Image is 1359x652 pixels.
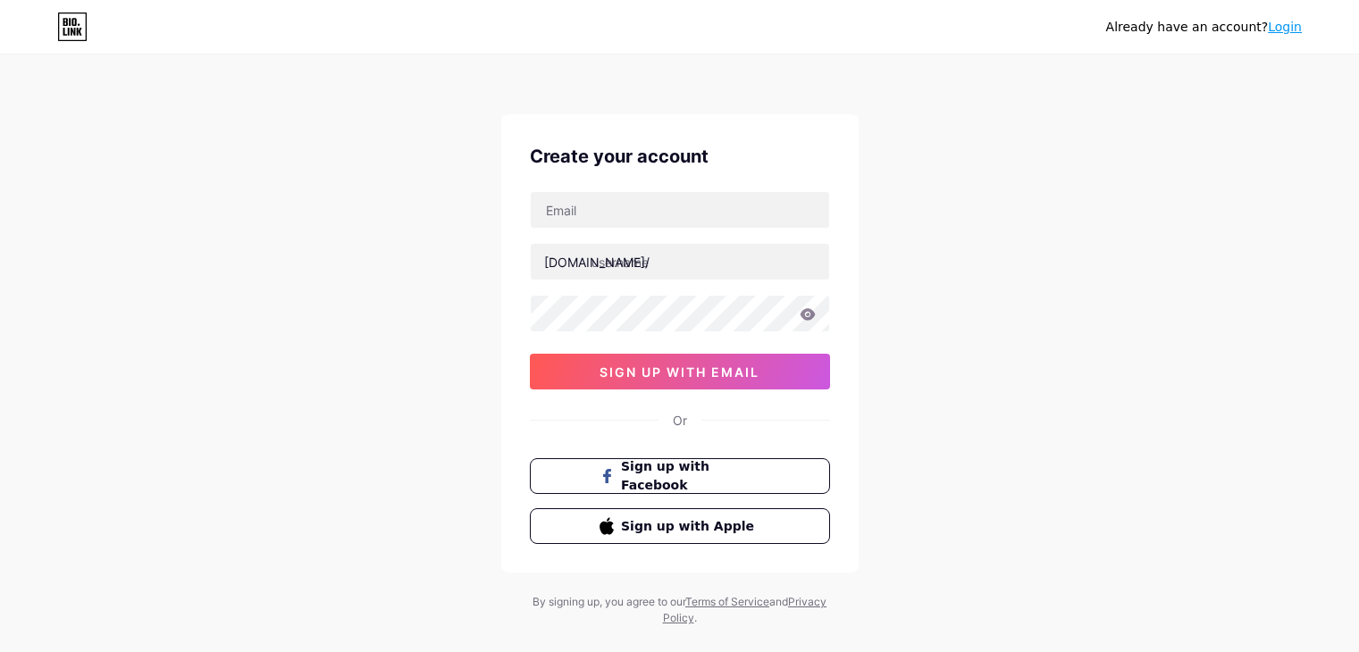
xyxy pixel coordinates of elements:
div: [DOMAIN_NAME]/ [544,253,650,272]
button: Sign up with Apple [530,508,830,544]
span: Sign up with Facebook [621,457,759,495]
span: Sign up with Apple [621,517,759,536]
div: By signing up, you agree to our and . [528,594,832,626]
div: Create your account [530,143,830,170]
button: sign up with email [530,354,830,389]
input: Email [531,192,829,228]
div: Already have an account? [1106,18,1302,37]
a: Terms of Service [685,595,769,608]
a: Login [1268,20,1302,34]
button: Sign up with Facebook [530,458,830,494]
input: username [531,244,829,280]
div: Or [673,411,687,430]
span: sign up with email [600,364,759,380]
